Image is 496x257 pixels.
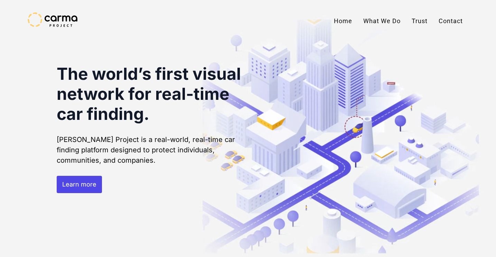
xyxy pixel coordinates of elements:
[433,12,468,30] a: Contact
[358,12,406,30] a: What We Do
[57,64,243,124] h1: The world’s first visual network for real-time car finding.
[57,134,243,165] p: [PERSON_NAME] Project is a real-world, real-time car finding platform designed to protect individ...
[28,12,77,27] a: home
[57,176,102,193] a: Learn more
[328,12,358,30] a: Home
[406,12,433,30] a: Trust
